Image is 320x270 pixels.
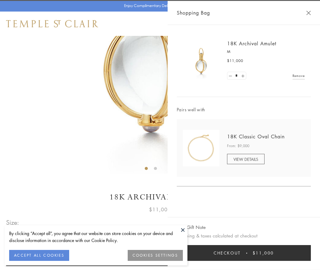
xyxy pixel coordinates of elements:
[227,49,305,55] p: M
[6,217,20,227] span: Size:
[214,250,241,256] span: Checkout
[227,133,285,140] a: 18K Classic Oval Chain
[306,11,311,15] button: Close Shopping Bag
[124,3,193,9] p: Enjoy Complimentary Delivery & Returns
[149,206,171,213] span: $11,000
[6,192,314,202] h1: 18K Archival Amulet
[293,72,305,79] a: Remove
[128,250,183,261] button: COOKIES SETTINGS
[177,106,311,113] span: Pairs well with
[6,20,98,27] img: Temple St. Clair
[227,58,243,64] span: $11,000
[227,72,233,80] a: Set quantity to 0
[183,130,219,166] img: N88865-OV18
[177,9,210,17] span: Shopping Bag
[233,156,258,162] span: VIEW DETAILS
[240,72,246,80] a: Set quantity to 2
[253,250,274,256] span: $11,000
[9,230,183,244] div: By clicking “Accept all”, you agree that our website can store cookies on your device and disclos...
[177,245,311,261] button: Checkout $11,000
[227,40,276,47] a: 18K Archival Amulet
[177,232,311,240] p: Shipping & taxes calculated at checkout
[183,43,219,79] img: 18K Archival Amulet
[177,223,206,231] button: Add Gift Note
[9,250,69,261] button: ACCEPT ALL COOKIES
[227,154,265,164] a: VIEW DETAILS
[227,143,249,149] span: From: $9,000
